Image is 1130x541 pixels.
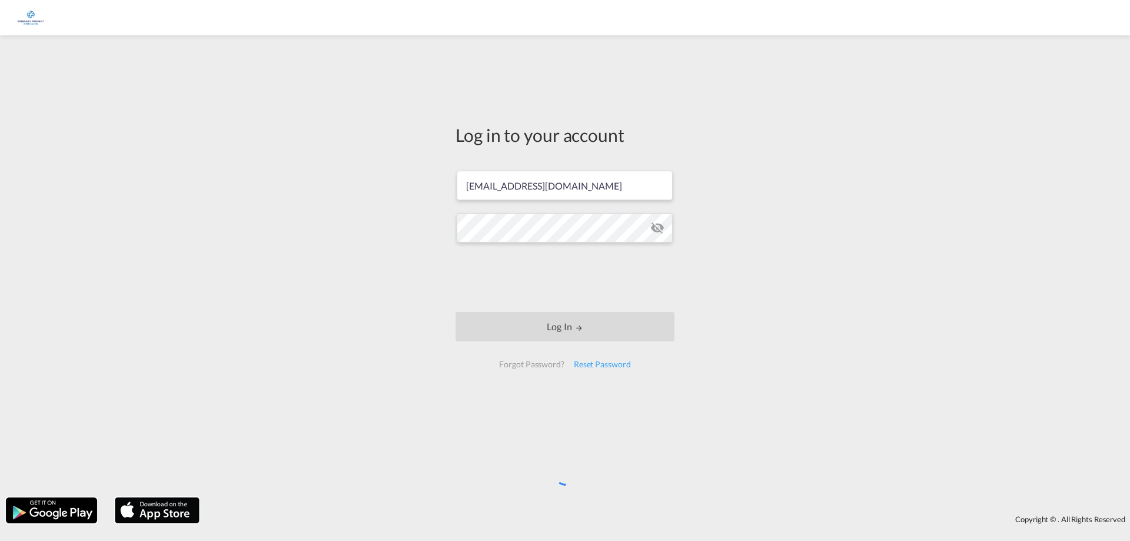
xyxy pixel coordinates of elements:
img: google.png [5,496,98,525]
div: Copyright © . All Rights Reserved [205,509,1130,529]
img: apple.png [114,496,201,525]
md-icon: icon-eye-off [650,221,664,235]
div: Forgot Password? [494,354,569,375]
button: LOGIN [456,312,674,341]
div: Log in to your account [456,122,674,147]
img: e1326340b7c511ef854e8d6a806141ad.jpg [18,5,44,31]
input: Enter email/phone number [457,171,673,200]
iframe: reCAPTCHA [476,254,654,300]
div: Reset Password [569,354,636,375]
